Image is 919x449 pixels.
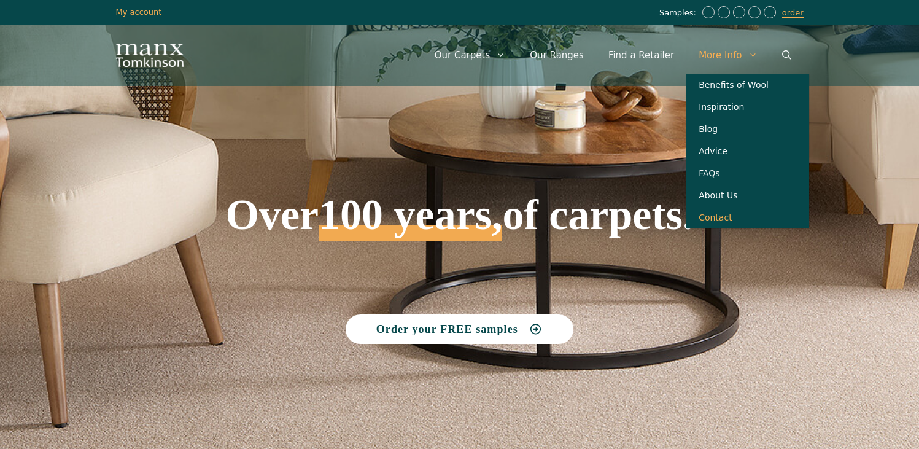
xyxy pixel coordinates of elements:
[782,8,804,18] a: order
[319,204,502,241] span: 100 years,
[686,140,809,162] a: Advice
[116,44,184,67] img: Manx Tomkinson
[770,37,804,74] a: Open Search Bar
[518,37,596,74] a: Our Ranges
[686,37,769,74] a: More Info
[686,162,809,184] a: FAQs
[346,314,574,344] a: Order your FREE samples
[376,324,518,335] span: Order your FREE samples
[686,96,809,118] a: Inspiration
[422,37,804,74] nav: Primary
[686,74,809,96] a: Benefits of Wool
[116,7,162,17] a: My account
[116,104,804,241] h1: Over of carpets.
[686,206,809,228] a: Contact
[686,118,809,140] a: Blog
[686,184,809,206] a: About Us
[659,8,699,18] span: Samples:
[422,37,518,74] a: Our Carpets
[596,37,686,74] a: Find a Retailer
